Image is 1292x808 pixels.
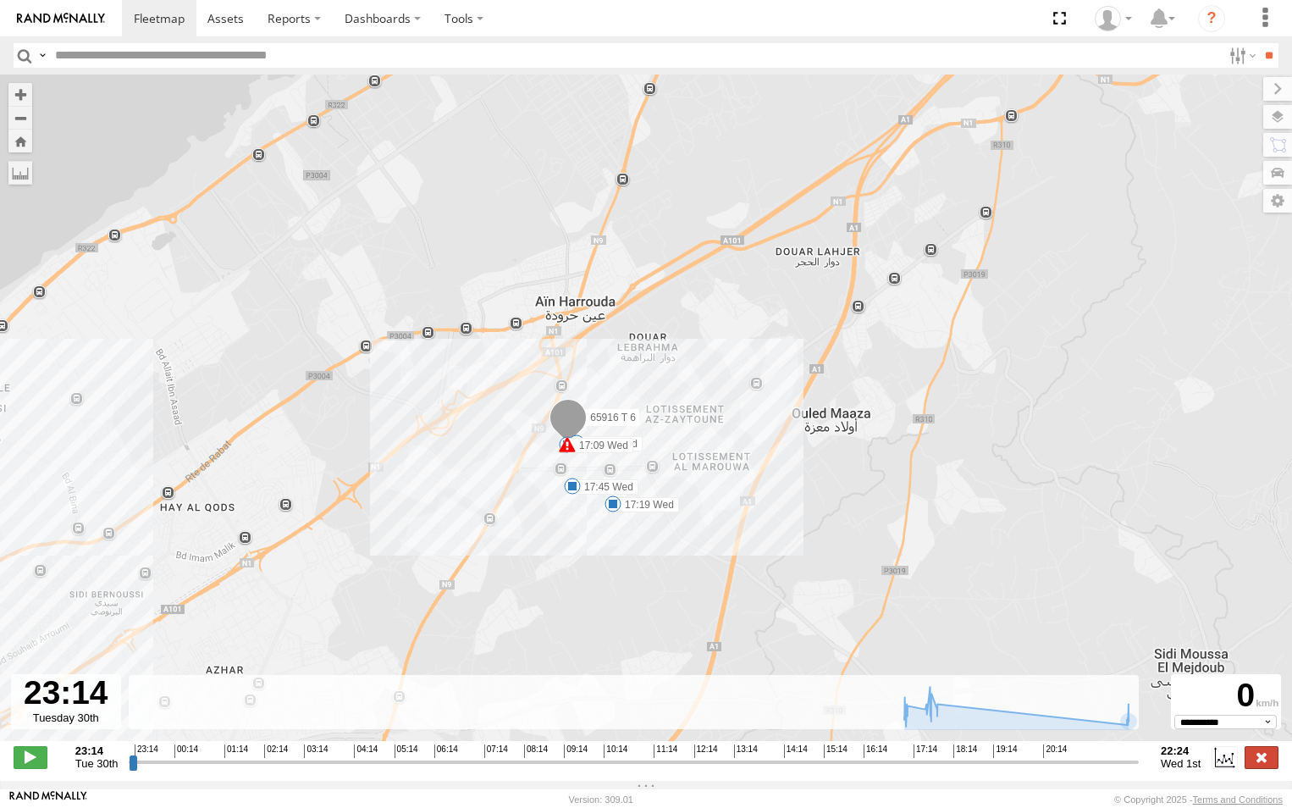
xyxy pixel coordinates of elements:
span: 12:14 [694,744,718,758]
strong: 22:24 [1161,744,1201,757]
a: Visit our Website [9,791,87,808]
label: Measure [8,161,32,185]
div: Younes Gaubi [1089,6,1138,31]
span: 19:14 [993,744,1017,758]
label: Close [1245,746,1278,768]
label: Search Query [36,43,49,68]
span: 15:14 [824,744,848,758]
span: 11:14 [654,744,677,758]
span: 09:14 [564,744,588,758]
span: 00:14 [174,744,198,758]
img: rand-logo.svg [17,13,105,25]
label: 17:50 Wed [577,436,643,451]
label: 17:09 Wed [567,438,633,453]
span: 07:14 [484,744,508,758]
button: Zoom out [8,106,32,130]
span: 23:14 [135,744,158,758]
span: Wed 1st Oct 2025 [1161,757,1201,770]
strong: 23:14 [75,744,119,757]
span: 17:14 [914,744,937,758]
span: 18:14 [953,744,977,758]
label: Map Settings [1263,189,1292,213]
button: Zoom in [8,83,32,106]
span: 03:14 [304,744,328,758]
span: 10:14 [604,744,627,758]
span: Tue 30th Sep 2025 [75,757,119,770]
span: 20:14 [1043,744,1067,758]
span: 08:14 [524,744,548,758]
div: Version: 309.01 [569,794,633,805]
label: 17:19 Wed [613,497,679,512]
div: © Copyright 2025 - [1114,794,1283,805]
span: 01:14 [224,744,248,758]
button: Zoom Home [8,130,32,152]
span: 06:14 [434,744,458,758]
label: Play/Stop [14,746,47,768]
span: 14:14 [784,744,808,758]
a: Terms and Conditions [1193,794,1283,805]
i: ? [1198,5,1225,32]
label: Search Filter Options [1223,43,1259,68]
span: 16:14 [864,744,887,758]
span: 13:14 [734,744,758,758]
span: 02:14 [264,744,288,758]
div: 0 [1173,677,1278,715]
span: 04:14 [354,744,378,758]
label: 17:45 Wed [572,479,638,495]
span: 65916 T 6 [590,412,636,423]
span: 05:14 [395,744,418,758]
